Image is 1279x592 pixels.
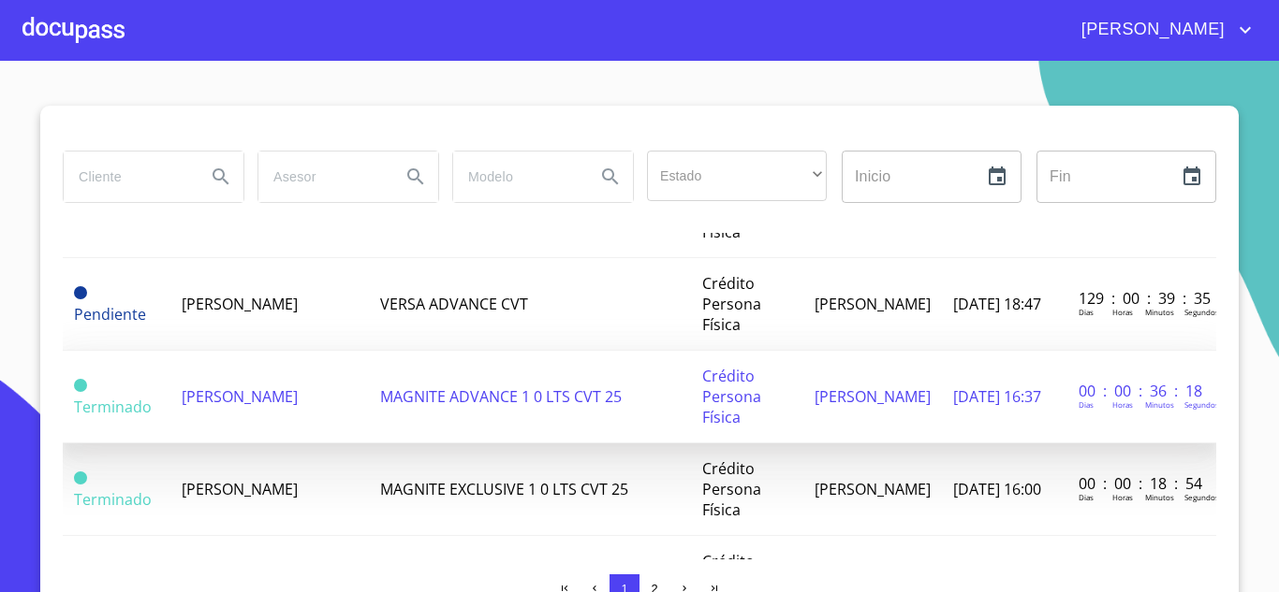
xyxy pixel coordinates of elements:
span: [DATE] 16:00 [953,479,1041,499]
span: [DATE] 16:37 [953,386,1041,407]
p: Dias [1079,492,1094,502]
button: Search [393,154,438,199]
span: Terminado [74,489,152,510]
span: Terminado [74,379,87,392]
input: search [258,152,386,202]
button: Search [588,154,633,199]
span: [PERSON_NAME] [815,386,931,407]
p: 129 : 00 : 39 : 35 [1079,288,1205,309]
span: MAGNITE ADVANCE 1 0 LTS CVT 25 [380,386,622,407]
p: Dias [1079,399,1094,410]
p: Segundos [1184,307,1219,317]
span: [PERSON_NAME] [1067,15,1234,45]
p: Minutos [1145,399,1174,410]
span: Crédito Persona Física [702,458,761,520]
span: Terminado [74,397,152,417]
p: Dias [1079,307,1094,317]
p: Segundos [1184,399,1219,410]
span: Crédito Persona Física [702,366,761,427]
span: [PERSON_NAME] [182,294,298,314]
p: Horas [1112,492,1133,502]
span: MAGNITE EXCLUSIVE 1 0 LTS CVT 25 [380,479,628,499]
button: Search [198,154,243,199]
p: Minutos [1145,492,1174,502]
span: Crédito Persona Física [702,273,761,335]
span: [PERSON_NAME] [815,479,931,499]
span: [PERSON_NAME] [182,386,298,407]
span: Pendiente [74,304,146,325]
button: account of current user [1067,15,1257,45]
input: search [453,152,581,202]
span: Pendiente [74,286,87,299]
p: 00 : 00 : 36 : 18 [1079,381,1205,401]
p: Segundos [1184,492,1219,502]
span: [PERSON_NAME] [815,294,931,314]
span: Terminado [74,471,87,484]
p: Minutos [1145,307,1174,317]
span: VERSA ADVANCE CVT [380,294,528,314]
p: Horas [1112,307,1133,317]
input: search [64,152,191,202]
p: 00 : 00 : 18 : 54 [1079,473,1205,494]
div: ​ [647,151,827,201]
span: [DATE] 18:47 [953,294,1041,314]
p: Horas [1112,399,1133,410]
span: [PERSON_NAME] [182,479,298,499]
